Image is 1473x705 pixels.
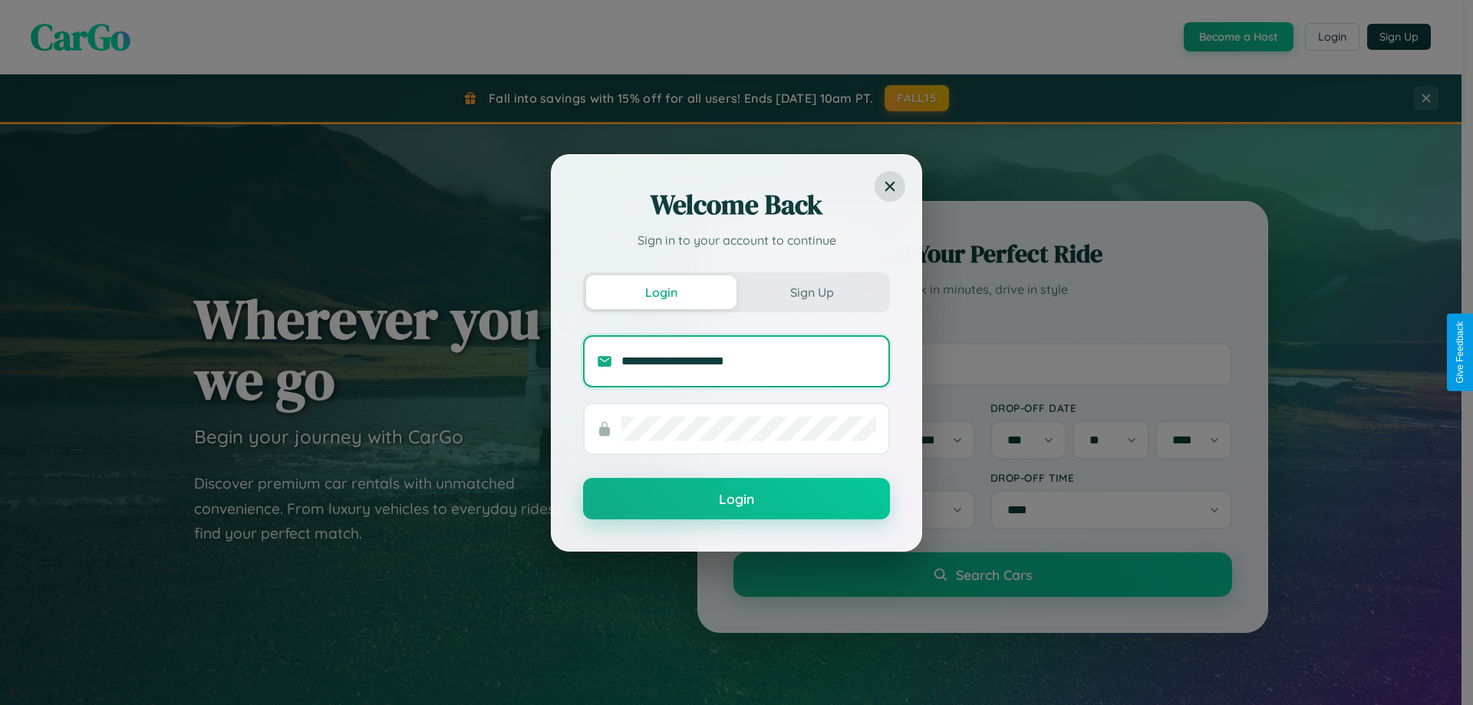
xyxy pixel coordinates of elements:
[583,186,890,223] h2: Welcome Back
[583,478,890,519] button: Login
[1455,321,1465,384] div: Give Feedback
[736,275,887,309] button: Sign Up
[583,231,890,249] p: Sign in to your account to continue
[586,275,736,309] button: Login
